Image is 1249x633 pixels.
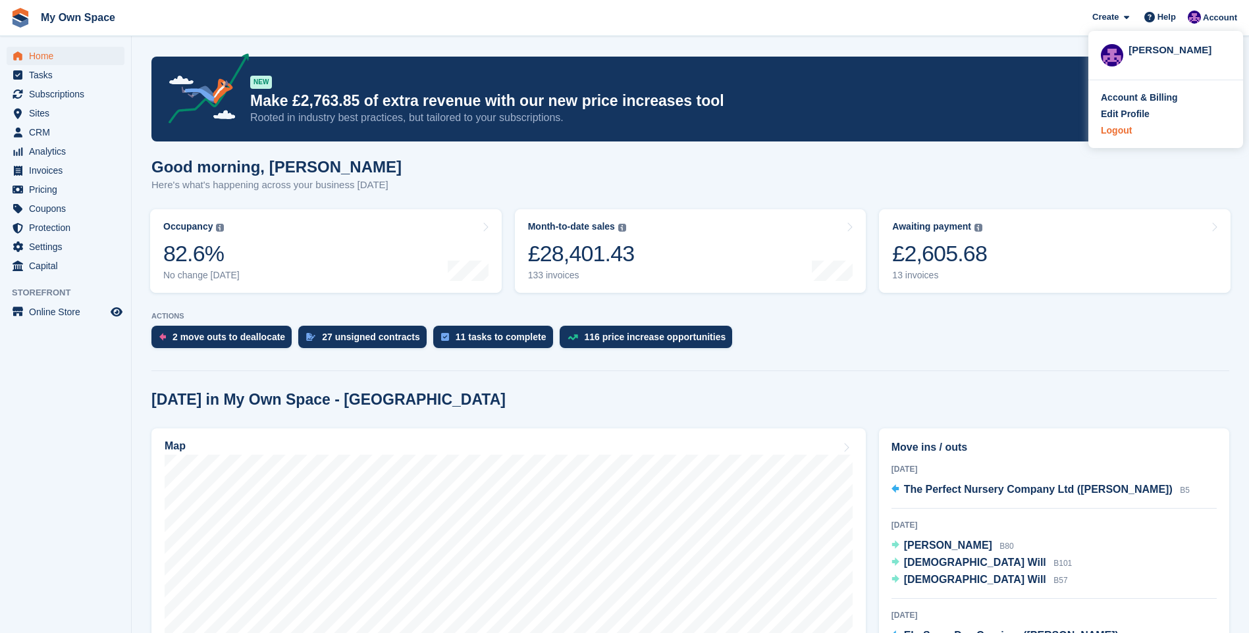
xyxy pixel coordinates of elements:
[891,609,1217,621] div: [DATE]
[1101,124,1231,138] a: Logout
[999,542,1013,551] span: B80
[7,218,124,237] a: menu
[892,270,987,281] div: 13 invoices
[879,209,1231,293] a: Awaiting payment £2,605.68 13 invoices
[29,123,108,141] span: CRM
[891,463,1217,475] div: [DATE]
[560,326,739,355] a: 116 price increase opportunities
[216,224,224,232] img: icon-info-grey-7440780725fd019a000dd9b08b2336e03edf1995a4989e88bcd33f0948082b44.svg
[7,161,124,180] a: menu
[585,332,726,342] div: 116 price increase opportunities
[29,104,108,122] span: Sites
[7,85,124,103] a: menu
[151,326,298,355] a: 2 move outs to deallocate
[29,66,108,84] span: Tasks
[151,158,402,176] h1: Good morning, [PERSON_NAME]
[109,304,124,320] a: Preview store
[618,224,626,232] img: icon-info-grey-7440780725fd019a000dd9b08b2336e03edf1995a4989e88bcd33f0948082b44.svg
[163,240,240,267] div: 82.6%
[29,238,108,256] span: Settings
[151,178,402,193] p: Here's what's happening across your business [DATE]
[1157,11,1176,24] span: Help
[7,47,124,65] a: menu
[29,47,108,65] span: Home
[1188,11,1201,24] img: Megan Angel
[11,8,30,28] img: stora-icon-8386f47178a22dfd0bd8f6a31ec36ba5ce8667c1dd55bd0f319d3a0aa187defe.svg
[29,303,108,321] span: Online Store
[7,199,124,218] a: menu
[29,180,108,199] span: Pricing
[904,574,1046,585] span: [DEMOGRAPHIC_DATA] Will
[1129,43,1231,55] div: [PERSON_NAME]
[7,257,124,275] a: menu
[528,270,635,281] div: 133 invoices
[163,221,213,232] div: Occupancy
[974,224,982,232] img: icon-info-grey-7440780725fd019a000dd9b08b2336e03edf1995a4989e88bcd33f0948082b44.svg
[515,209,866,293] a: Month-to-date sales £28,401.43 133 invoices
[322,332,420,342] div: 27 unsigned contracts
[1101,107,1231,121] a: Edit Profile
[433,326,560,355] a: 11 tasks to complete
[7,142,124,161] a: menu
[528,221,615,232] div: Month-to-date sales
[7,123,124,141] a: menu
[29,161,108,180] span: Invoices
[904,484,1173,495] span: The Perfect Nursery Company Ltd ([PERSON_NAME])
[29,85,108,103] span: Subscriptions
[891,482,1190,499] a: The Perfect Nursery Company Ltd ([PERSON_NAME]) B5
[1101,107,1150,121] div: Edit Profile
[568,334,578,340] img: price_increase_opportunities-93ffe204e8149a01c8c9dc8f82e8f89637d9d84a8eef4429ea346261dce0b2c0.svg
[528,240,635,267] div: £28,401.43
[456,332,546,342] div: 11 tasks to complete
[1180,486,1190,495] span: B5
[306,333,315,341] img: contract_signature_icon-13c848040528278c33f63329250d36e43548de30e8caae1d1a13099fd9432cc5.svg
[29,142,108,161] span: Analytics
[151,391,506,409] h2: [DATE] in My Own Space - [GEOGRAPHIC_DATA]
[159,333,166,341] img: move_outs_to_deallocate_icon-f764333ba52eb49d3ac5e1228854f67142a1ed5810a6f6cc68b1a99e826820c5.svg
[1092,11,1119,24] span: Create
[904,557,1046,568] span: [DEMOGRAPHIC_DATA] Will
[12,286,131,299] span: Storefront
[150,209,502,293] a: Occupancy 82.6% No change [DATE]
[250,76,272,89] div: NEW
[7,180,124,199] a: menu
[891,555,1073,572] a: [DEMOGRAPHIC_DATA] Will B101
[29,218,108,237] span: Protection
[1053,559,1072,568] span: B101
[7,66,124,84] a: menu
[298,326,433,355] a: 27 unsigned contracts
[891,519,1217,531] div: [DATE]
[7,238,124,256] a: menu
[157,53,250,128] img: price-adjustments-announcement-icon-8257ccfd72463d97f412b2fc003d46551f7dbcb40ab6d574587a9cd5c0d94...
[1053,576,1067,585] span: B57
[173,332,285,342] div: 2 move outs to deallocate
[891,440,1217,455] h2: Move ins / outs
[7,104,124,122] a: menu
[1203,11,1237,24] span: Account
[165,440,186,452] h2: Map
[904,540,992,551] span: [PERSON_NAME]
[151,312,1229,320] p: ACTIONS
[441,333,449,341] img: task-75834270c22a3079a89374b754ae025e5fb1db73e45f91037f5363f120a921f8.svg
[163,270,240,281] div: No change [DATE]
[1101,91,1231,105] a: Account & Billing
[250,91,1114,111] p: Make £2,763.85 of extra revenue with our new price increases tool
[7,303,124,321] a: menu
[891,538,1014,555] a: [PERSON_NAME] B80
[1101,124,1132,138] div: Logout
[892,240,987,267] div: £2,605.68
[29,257,108,275] span: Capital
[892,221,971,232] div: Awaiting payment
[36,7,120,28] a: My Own Space
[250,111,1114,125] p: Rooted in industry best practices, but tailored to your subscriptions.
[1101,44,1123,66] img: Megan Angel
[1101,91,1178,105] div: Account & Billing
[29,199,108,218] span: Coupons
[891,572,1068,589] a: [DEMOGRAPHIC_DATA] Will B57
